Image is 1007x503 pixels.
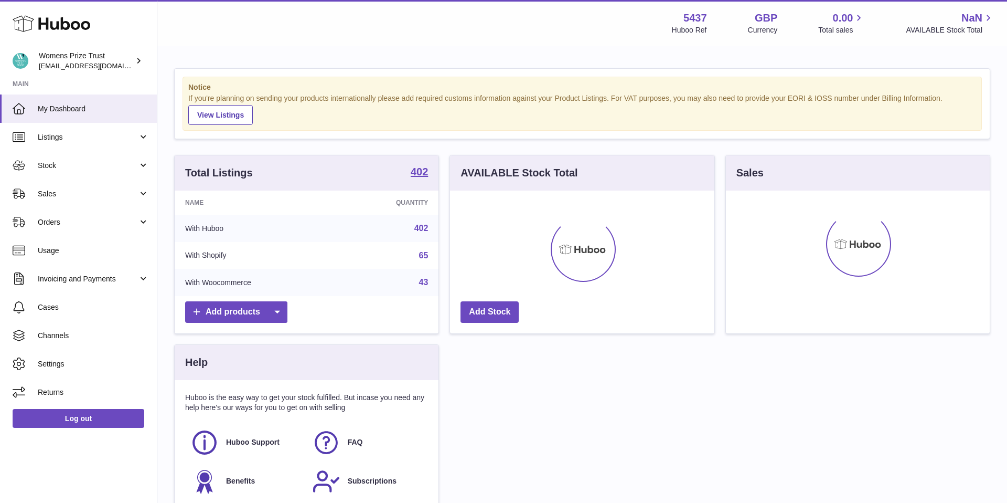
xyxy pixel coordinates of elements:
a: Subscriptions [312,467,423,496]
a: 43 [419,278,428,287]
span: Usage [38,246,149,256]
span: Listings [38,132,138,142]
span: My Dashboard [38,104,149,114]
a: 402 [411,166,428,179]
a: 402 [414,224,428,233]
a: FAQ [312,428,423,457]
span: Returns [38,387,149,397]
span: NaN [961,11,982,25]
span: 0.00 [833,11,853,25]
strong: 5437 [683,11,707,25]
h3: Help [185,355,208,370]
p: Huboo is the easy way to get your stock fulfilled. But incase you need any help here's our ways f... [185,393,428,413]
span: Invoicing and Payments [38,274,138,284]
strong: Notice [188,82,976,92]
td: With Shopify [175,242,338,269]
span: Stock [38,161,138,171]
span: [EMAIL_ADDRESS][DOMAIN_NAME] [39,61,154,70]
div: Huboo Ref [672,25,707,35]
a: View Listings [188,105,253,125]
a: Huboo Support [190,428,302,457]
strong: GBP [755,11,777,25]
img: info@womensprizeforfiction.co.uk [13,53,28,69]
h3: AVAILABLE Stock Total [460,166,577,180]
td: With Huboo [175,215,338,242]
span: Subscriptions [348,476,397,486]
span: Total sales [818,25,865,35]
span: Channels [38,331,149,341]
th: Quantity [338,191,438,215]
a: Benefits [190,467,302,496]
a: 0.00 Total sales [818,11,865,35]
span: Sales [38,189,138,199]
a: NaN AVAILABLE Stock Total [906,11,994,35]
h3: Total Listings [185,166,253,180]
h3: Sales [736,166,764,180]
span: Settings [38,359,149,369]
a: Log out [13,409,144,428]
span: AVAILABLE Stock Total [906,25,994,35]
div: Womens Prize Trust [39,51,133,71]
a: 65 [419,251,428,260]
th: Name [175,191,338,215]
a: Add products [185,301,287,323]
div: Currency [748,25,778,35]
span: Benefits [226,476,255,486]
td: With Woocommerce [175,269,338,296]
span: Cases [38,302,149,312]
span: Huboo Support [226,437,280,447]
span: FAQ [348,437,363,447]
a: Add Stock [460,301,519,323]
strong: 402 [411,166,428,177]
div: If you're planning on sending your products internationally please add required customs informati... [188,93,976,125]
span: Orders [38,217,138,227]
